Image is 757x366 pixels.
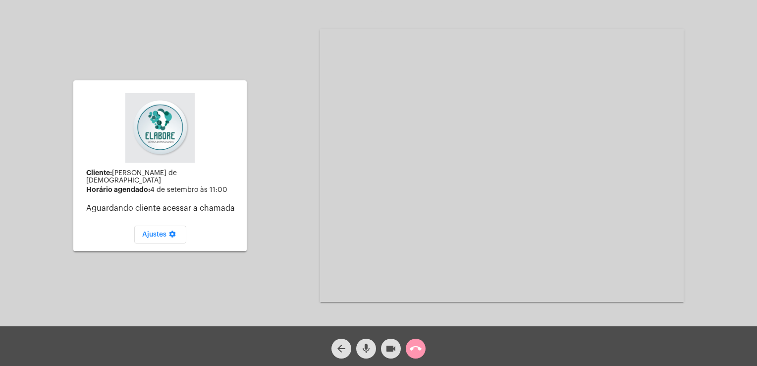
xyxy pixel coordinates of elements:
[86,169,239,184] div: [PERSON_NAME] de [DEMOGRAPHIC_DATA]
[385,343,397,355] mat-icon: videocam
[86,186,150,193] strong: Horário agendado:
[86,204,239,213] p: Aguardando cliente acessar a chamada
[86,186,239,194] div: 4 de setembro às 11:00
[125,93,195,163] img: 4c6856f8-84c7-1050-da6c-cc5081a5dbaf.jpg
[166,230,178,242] mat-icon: settings
[360,343,372,355] mat-icon: mic
[410,343,422,355] mat-icon: call_end
[335,343,347,355] mat-icon: arrow_back
[86,169,112,176] strong: Cliente:
[142,231,178,238] span: Ajustes
[134,226,186,244] button: Ajustes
